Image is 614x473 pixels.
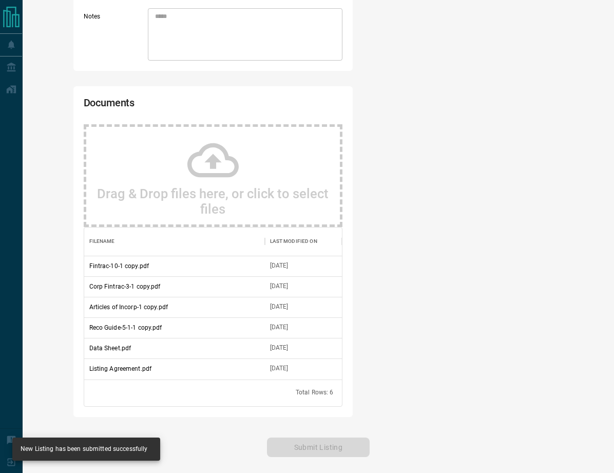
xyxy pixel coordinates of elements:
div: Oct 15, 2025 [270,302,289,311]
p: Articles of Incorp-1 copy.pdf [89,302,168,312]
h2: Documents [84,97,239,114]
label: Notes [84,12,145,61]
div: Filename [89,227,115,256]
p: Data Sheet.pdf [89,344,131,353]
div: Oct 15, 2025 [270,364,289,373]
div: Last Modified On [265,227,342,256]
div: Total Rows: 6 [296,388,334,397]
p: Reco Guide-5-1-1 copy.pdf [89,323,162,332]
p: Fintrac-10-1 copy.pdf [89,261,149,271]
div: Oct 15, 2025 [270,282,289,291]
p: Corp Fintrac-3-1 copy.pdf [89,282,161,291]
div: Filename [84,227,265,256]
div: Oct 15, 2025 [270,344,289,352]
h2: Drag & Drop files here, or click to select files [97,186,330,217]
div: Oct 15, 2025 [270,261,289,270]
div: Oct 15, 2025 [270,323,289,332]
div: Drag & Drop files here, or click to select files [84,124,342,227]
div: New Listing has been submitted successfully [21,441,148,458]
div: Last Modified On [270,227,317,256]
p: Listing Agreement.pdf [89,364,151,373]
